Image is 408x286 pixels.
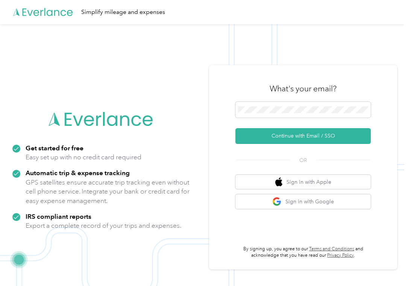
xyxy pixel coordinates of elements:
button: apple logoSign in with Apple [235,175,371,189]
img: apple logo [275,177,283,187]
p: Easy set up with no credit card required [26,153,141,162]
p: GPS satellites ensure accurate trip tracking even without cell phone service. Integrate your bank... [26,178,190,206]
strong: Automatic trip & expense tracking [26,169,130,177]
a: Privacy Policy [327,253,354,258]
p: By signing up, you agree to our and acknowledge that you have read our . [235,246,371,259]
img: google logo [272,197,282,206]
button: Continue with Email / SSO [235,128,371,144]
strong: IRS compliant reports [26,212,91,220]
button: google logoSign in with Google [235,194,371,209]
strong: Get started for free [26,144,83,152]
p: Export a complete record of your trips and expenses. [26,221,181,230]
a: Terms and Conditions [309,246,354,252]
h3: What's your email? [270,83,337,94]
div: Simplify mileage and expenses [81,8,165,17]
iframe: Everlance-gr Chat Button Frame [366,244,408,286]
span: OR [290,156,316,164]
